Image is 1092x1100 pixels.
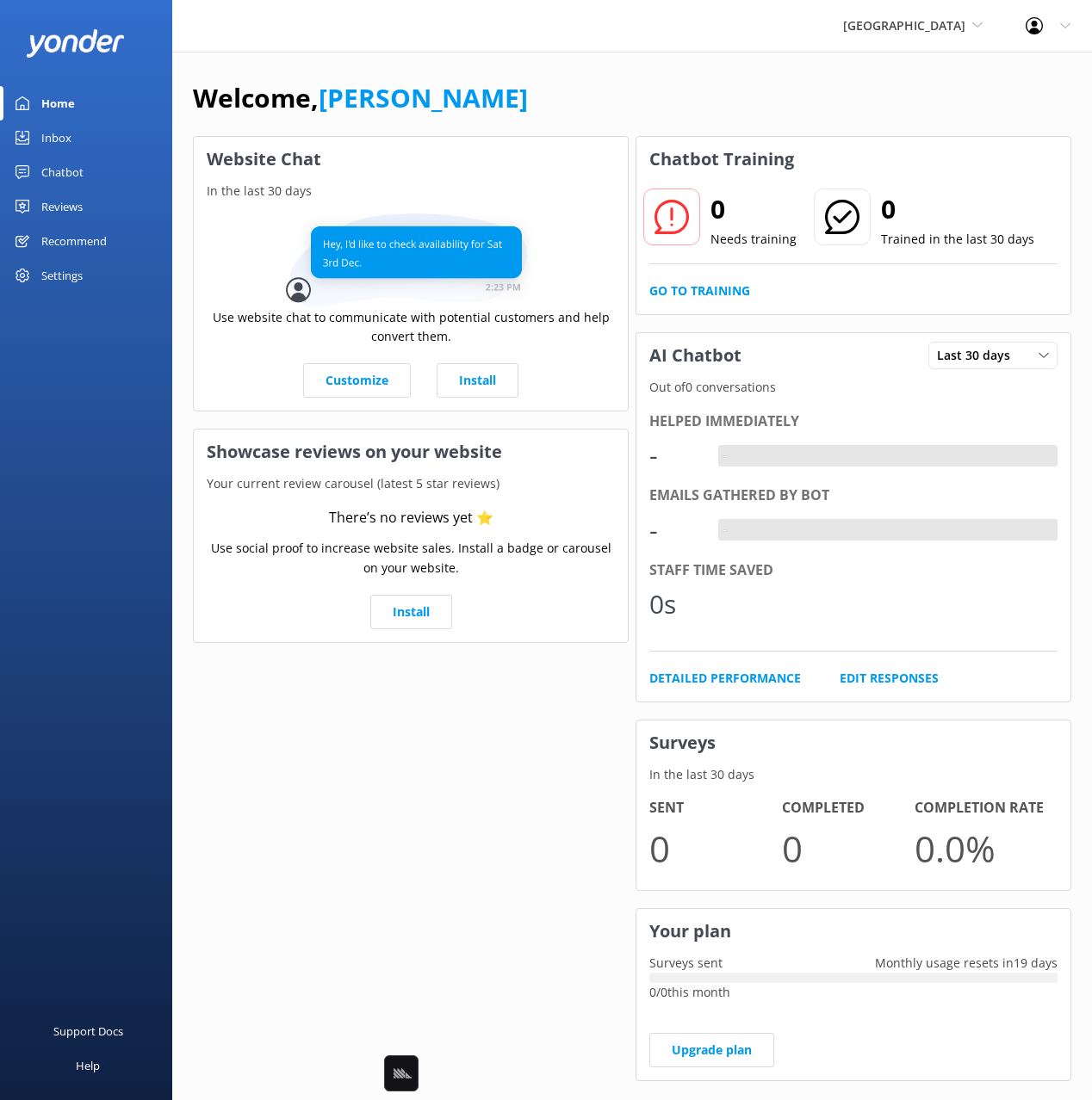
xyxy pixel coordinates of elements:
a: Go to Training [649,281,750,300]
h4: Sent [649,797,782,819]
h1: Welcome, [193,77,528,119]
h3: AI Chatbot [636,333,754,378]
div: Inbox [41,121,71,155]
p: Needs training [710,230,797,249]
p: In the last 30 days [636,765,1070,784]
a: Upgrade plan [649,1033,774,1067]
p: In the last 30 days [194,182,628,201]
a: Customize [303,363,411,398]
h2: 0 [710,188,797,230]
h2: 0 [881,188,1034,230]
div: Emails gathered by bot [649,485,1058,507]
a: Install [370,595,452,629]
h4: Completion Rate [915,797,1047,819]
div: Help [76,1048,100,1083]
h3: Chatbot Training [636,137,807,182]
div: - [649,435,701,476]
p: Out of 0 conversations [636,378,1070,397]
div: - [649,510,701,551]
p: 0 / 0 this month [649,983,1058,1002]
h3: Website Chat [194,137,628,182]
h3: Surveys [636,720,1070,765]
p: 0 [782,819,915,877]
div: Reviews [41,189,83,224]
span: [GEOGRAPHIC_DATA] [843,17,965,34]
div: Home [41,86,75,121]
p: Surveys sent [636,954,735,973]
a: Install [437,363,518,398]
p: 0.0 % [915,819,1047,877]
div: There’s no reviews yet ⭐ [329,507,493,529]
h3: Showcase reviews on your website [194,429,628,474]
div: - [718,519,731,541]
a: Detailed Performance [649,669,801,688]
div: Support Docs [53,1014,123,1048]
a: [PERSON_NAME] [319,80,528,115]
div: - [718,445,731,467]
p: 0 [649,819,782,877]
div: 0s [649,584,701,625]
div: Helped immediately [649,411,1058,433]
p: Your current review carousel (latest 5 star reviews) [194,474,628,493]
a: Edit Responses [840,669,939,688]
h3: Your plan [636,909,1070,954]
div: Staff time saved [649,559,1058,582]
p: Use social proof to increase website sales. Install a badge or carousel on your website. [207,539,615,578]
div: Settings [41,258,83,293]
div: Chatbot [41,155,84,189]
div: Recommend [41,224,107,258]
img: conversation... [286,213,536,307]
p: Trained in the last 30 days [881,230,1034,249]
span: Last 30 days [937,346,1021,365]
p: Monthly usage resets in 19 days [862,954,1070,973]
h4: Completed [782,797,915,819]
img: yonder-white-logo.png [26,29,125,58]
p: Use website chat to communicate with potential customers and help convert them. [207,308,615,347]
